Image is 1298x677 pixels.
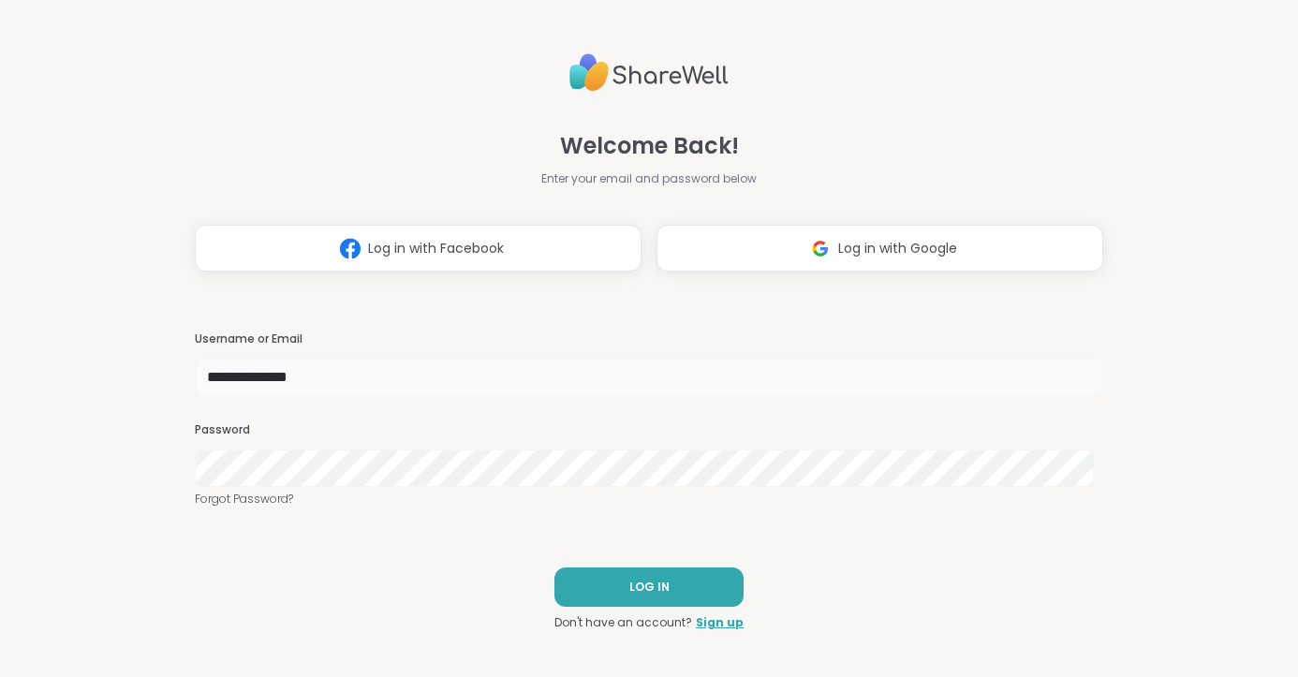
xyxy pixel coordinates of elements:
span: LOG IN [629,579,670,596]
button: Log in with Facebook [195,225,642,272]
a: Sign up [696,614,744,631]
span: Log in with Facebook [368,239,504,258]
h3: Password [195,422,1103,438]
span: Welcome Back! [560,129,739,163]
button: Log in with Google [656,225,1103,272]
span: Enter your email and password below [541,170,757,187]
h3: Username or Email [195,331,1103,347]
a: Forgot Password? [195,491,1103,508]
img: ShareWell Logo [569,46,729,99]
img: ShareWell Logomark [803,231,838,266]
span: Log in with Google [838,239,957,258]
span: Don't have an account? [554,614,692,631]
button: LOG IN [554,567,744,607]
img: ShareWell Logomark [332,231,368,266]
